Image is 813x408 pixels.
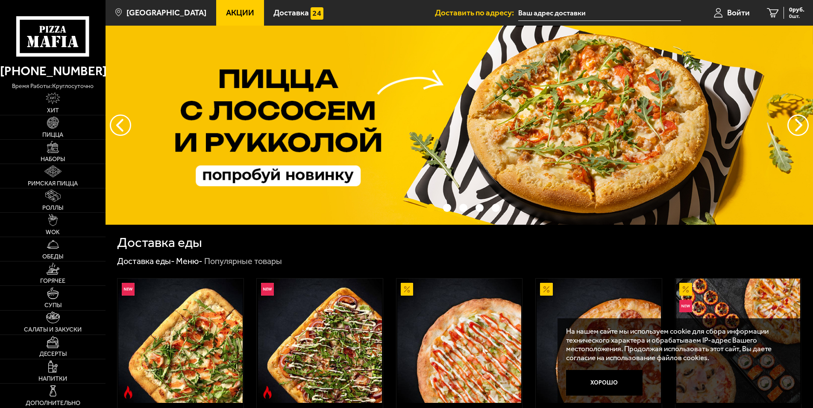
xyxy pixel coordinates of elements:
[679,283,692,296] img: Акционный
[566,327,788,362] p: На нашем сайте мы используем cookie для сбора информации технического характера и обрабатываем IP...
[518,5,681,21] input: Ваш адрес доставки
[42,132,63,138] span: Пицца
[110,114,131,136] button: следующий
[789,7,804,13] span: 0 руб.
[273,9,309,17] span: Доставка
[176,256,203,266] a: Меню-
[42,254,63,260] span: Обеды
[46,229,60,235] span: WOK
[443,204,451,212] button: точки переключения
[47,108,59,114] span: Хит
[311,7,323,20] img: 15daf4d41897b9f0e9f617042186c801.svg
[396,279,522,402] a: АкционныйАль-Шам 25 см (тонкое тесто)
[117,256,175,266] a: Доставка еды-
[537,279,660,402] img: Пепперони 25 см (толстое с сыром)
[257,279,383,402] a: НовинкаОстрое блюдоРимская с мясным ассорти
[117,279,244,402] a: НовинкаОстрое блюдоРимская с креветками
[261,283,274,296] img: Новинка
[727,9,750,17] span: Войти
[39,351,67,357] span: Десерты
[204,256,282,267] div: Популярные товары
[40,278,65,284] span: Горячее
[675,279,801,402] a: АкционныйНовинкаВсё включено
[26,400,80,406] span: Дополнительно
[42,205,63,211] span: Роллы
[459,204,467,212] button: точки переключения
[397,279,521,402] img: Аль-Шам 25 см (тонкое тесто)
[427,204,435,212] button: точки переключения
[401,283,414,296] img: Акционный
[118,279,242,402] img: Римская с креветками
[435,9,518,17] span: Доставить по адресу:
[676,279,800,402] img: Всё включено
[122,386,135,399] img: Острое блюдо
[566,370,642,395] button: Хорошо
[536,279,662,402] a: АкционныйПепперони 25 см (толстое с сыром)
[679,300,692,313] img: Новинка
[122,283,135,296] img: Новинка
[38,376,67,382] span: Напитки
[24,327,82,333] span: Салаты и закуски
[226,9,254,17] span: Акции
[789,14,804,19] span: 0 шт.
[28,181,78,187] span: Римская пицца
[41,156,65,162] span: Наборы
[258,279,382,402] img: Римская с мясным ассорти
[261,386,274,399] img: Острое блюдо
[44,302,62,308] span: Супы
[475,204,484,212] button: точки переключения
[117,236,202,249] h1: Доставка еды
[787,114,809,136] button: предыдущий
[492,204,500,212] button: точки переключения
[540,283,553,296] img: Акционный
[126,9,206,17] span: [GEOGRAPHIC_DATA]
